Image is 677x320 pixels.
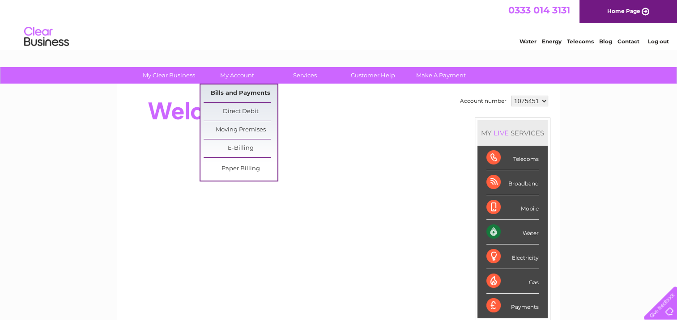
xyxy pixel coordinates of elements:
a: Telecoms [567,38,594,45]
a: Moving Premises [204,121,277,139]
a: Services [268,67,342,84]
img: logo.png [24,23,69,51]
a: Water [519,38,536,45]
a: Direct Debit [204,103,277,121]
a: Contact [617,38,639,45]
div: Payments [486,294,539,318]
div: Broadband [486,170,539,195]
div: Electricity [486,244,539,269]
a: My Clear Business [132,67,206,84]
td: Account number [458,93,509,109]
div: Gas [486,269,539,294]
a: 0333 014 3131 [508,4,570,16]
a: E-Billing [204,139,277,157]
a: Make A Payment [404,67,478,84]
div: MY SERVICES [477,120,548,146]
div: Mobile [486,195,539,220]
a: Customer Help [336,67,410,84]
a: My Account [200,67,274,84]
div: Telecoms [486,146,539,170]
a: Bills and Payments [204,84,277,102]
a: Energy [542,38,562,45]
div: LIVE [492,129,511,137]
div: Clear Business is a trading name of Verastar Limited (registered in [GEOGRAPHIC_DATA] No. 3667643... [128,5,550,43]
a: Log out [647,38,668,45]
div: Water [486,220,539,244]
a: Blog [599,38,612,45]
a: Paper Billing [204,160,277,178]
